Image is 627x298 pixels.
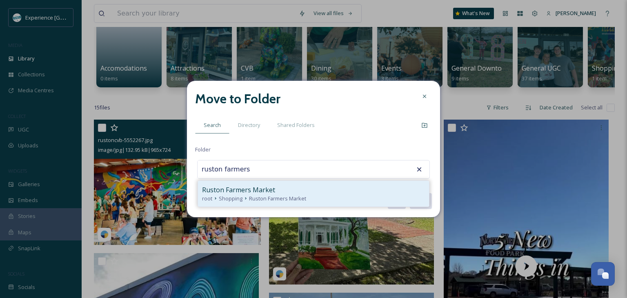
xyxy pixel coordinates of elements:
[198,160,287,178] input: Search for a folder
[277,121,315,129] span: Shared Folders
[202,195,212,202] span: root
[202,185,275,195] span: Ruston Farmers Market
[591,262,615,286] button: Open Chat
[249,195,306,202] span: Ruston Farmers Market
[195,89,280,109] h2: Move to Folder
[195,146,211,153] span: Folder
[204,121,221,129] span: Search
[238,121,260,129] span: Directory
[219,195,242,202] span: Shopping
